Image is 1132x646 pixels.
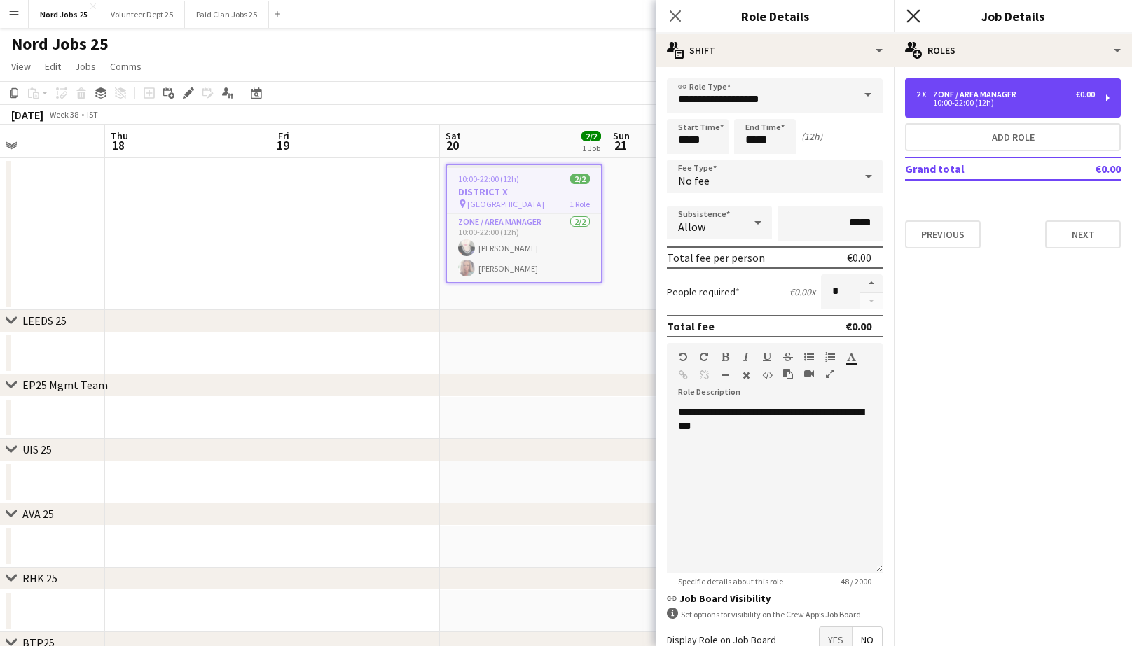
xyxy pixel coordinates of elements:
[443,137,461,153] span: 20
[789,286,815,298] div: €0.00 x
[804,351,814,363] button: Unordered List
[905,123,1121,151] button: Add role
[458,174,519,184] span: 10:00-22:00 (12h)
[916,90,933,99] div: 2 x
[845,319,871,333] div: €0.00
[916,99,1095,106] div: 10:00-22:00 (12h)
[111,129,128,142] span: Thu
[1045,220,1121,248] button: Next
[801,130,822,143] div: (12h)
[39,57,67,76] a: Edit
[667,608,883,621] div: Set options for visibility on the Crew App’s Job Board
[741,370,751,381] button: Clear Formatting
[22,571,57,585] div: RHK 25
[905,157,1054,180] td: Grand total
[804,368,814,379] button: Insert video
[825,368,835,379] button: Fullscreen
[678,351,688,363] button: Undo
[829,576,883,587] span: 48 / 2000
[825,351,835,363] button: Ordered List
[467,199,544,209] span: [GEOGRAPHIC_DATA]
[446,129,461,142] span: Sat
[45,60,61,73] span: Edit
[87,109,98,120] div: IST
[741,351,751,363] button: Italic
[447,214,601,282] app-card-role: Zone / Area Manager2/210:00-22:00 (12h)[PERSON_NAME][PERSON_NAME]
[762,351,772,363] button: Underline
[22,507,54,521] div: AVA 25
[11,60,31,73] span: View
[22,442,52,456] div: UIS 25
[110,60,141,73] span: Comms
[613,129,630,142] span: Sun
[678,174,710,188] span: No fee
[905,220,981,248] button: Previous
[860,274,883,293] button: Increase
[783,368,793,379] button: Paste as plain text
[22,314,67,328] div: LEEDS 25
[447,185,601,198] h3: DISTRICT X
[109,137,128,153] span: 18
[185,1,269,28] button: Paid Clan Jobs 25
[762,370,772,381] button: HTML Code
[446,164,602,283] app-job-card: 10:00-22:00 (12h)2/2DISTRICT X [GEOGRAPHIC_DATA]1 RoleZone / Area Manager2/210:00-22:00 (12h)[PER...
[783,351,793,363] button: Strikethrough
[69,57,102,76] a: Jobs
[667,633,776,646] label: Display Role on Job Board
[846,351,856,363] button: Text Color
[611,137,630,153] span: 21
[720,370,730,381] button: Horizontal Line
[667,592,883,605] h3: Job Board Visibility
[276,137,289,153] span: 19
[699,351,709,363] button: Redo
[667,319,715,333] div: Total fee
[656,34,894,67] div: Shift
[847,251,871,265] div: €0.00
[22,378,108,392] div: EP25 Mgmt Team
[11,108,43,122] div: [DATE]
[6,57,36,76] a: View
[894,7,1132,25] h3: Job Details
[99,1,185,28] button: Volunteer Dept 25
[29,1,99,28] button: Nord Jobs 25
[582,143,600,153] div: 1 Job
[894,34,1132,67] div: Roles
[278,129,289,142] span: Fri
[678,220,705,234] span: Allow
[1076,90,1095,99] div: €0.00
[667,286,740,298] label: People required
[667,251,765,265] div: Total fee per person
[570,174,590,184] span: 2/2
[570,199,590,209] span: 1 Role
[933,90,1022,99] div: Zone / Area Manager
[75,60,96,73] span: Jobs
[1054,157,1121,180] td: €0.00
[667,576,794,587] span: Specific details about this role
[46,109,81,120] span: Week 38
[104,57,147,76] a: Comms
[720,351,730,363] button: Bold
[581,131,601,141] span: 2/2
[656,7,894,25] h3: Role Details
[11,34,109,55] h1: Nord Jobs 25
